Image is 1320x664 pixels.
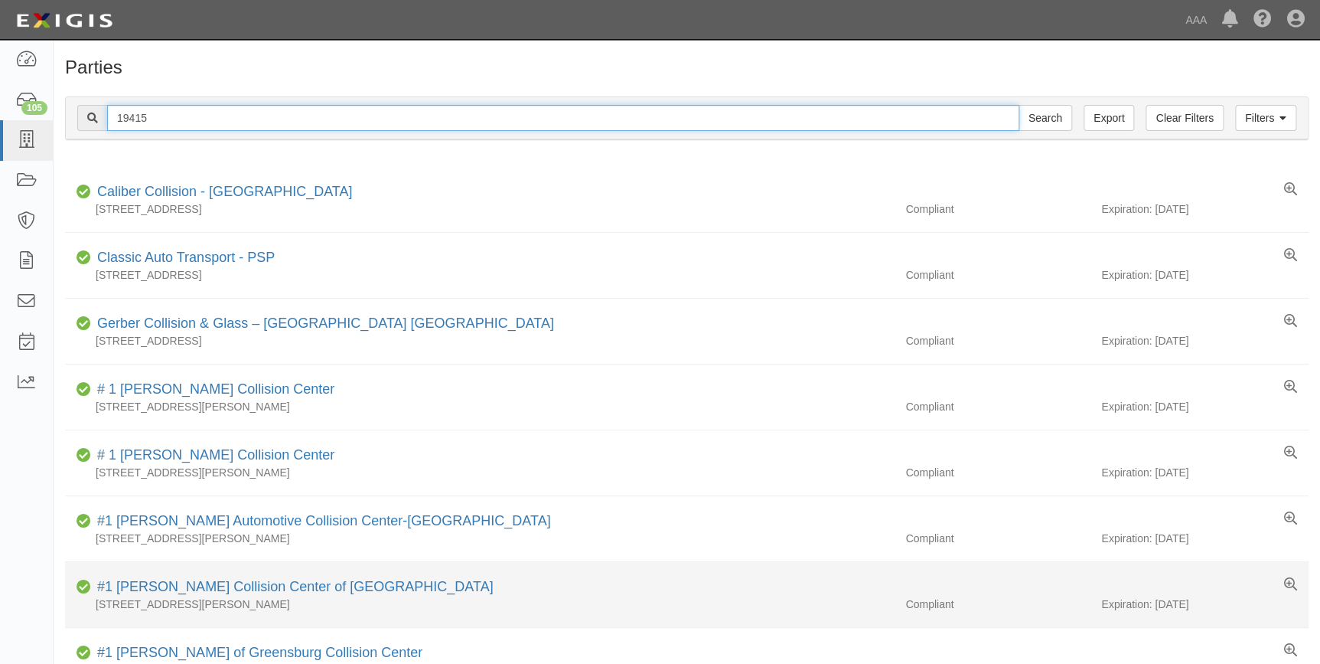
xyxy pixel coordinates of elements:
div: # 1 Cochran Collision Center [91,446,334,466]
a: View results summary [1284,380,1297,395]
div: Expiration: [DATE] [1101,267,1309,283]
a: Gerber Collision & Glass – [GEOGRAPHIC_DATA] [GEOGRAPHIC_DATA] [97,316,554,331]
a: # 1 [PERSON_NAME] Collision Center [97,381,334,397]
a: Filters [1235,105,1296,131]
a: Caliber Collision - [GEOGRAPHIC_DATA] [97,184,352,199]
div: Expiration: [DATE] [1101,597,1309,612]
a: View results summary [1284,248,1297,263]
div: [STREET_ADDRESS] [65,267,894,283]
a: #1 [PERSON_NAME] of Greensburg Collision Center [97,645,422,660]
div: [STREET_ADDRESS] [65,333,894,348]
div: Expiration: [DATE] [1101,465,1309,480]
input: Search [107,105,1019,131]
a: View results summary [1284,314,1297,329]
div: Classic Auto Transport - PSP [91,248,275,268]
div: #1 Cochran Collision Center of Greensburg [91,577,494,597]
a: # 1 [PERSON_NAME] Collision Center [97,447,334,463]
div: Expiration: [DATE] [1101,333,1309,348]
a: Clear Filters [1146,105,1223,131]
a: View results summary [1284,446,1297,461]
div: Compliant [894,399,1101,414]
a: View results summary [1284,512,1297,527]
input: Search [1019,105,1072,131]
div: #1 Cochran Automotive Collision Center-Monroeville [91,512,551,532]
div: #1 Cochran of Greensburg Collision Center [91,643,422,663]
a: #1 [PERSON_NAME] Collision Center of [GEOGRAPHIC_DATA] [97,579,494,594]
a: #1 [PERSON_NAME] Automotive Collision Center-[GEOGRAPHIC_DATA] [97,513,551,528]
a: View results summary [1284,577,1297,593]
i: Help Center - Complianz [1253,11,1272,29]
div: [STREET_ADDRESS][PERSON_NAME] [65,597,894,612]
div: Compliant [894,267,1101,283]
h1: Parties [65,57,1309,77]
div: [STREET_ADDRESS] [65,201,894,217]
a: View results summary [1284,643,1297,659]
i: Compliant [77,319,91,329]
div: Compliant [894,465,1101,480]
div: Compliant [894,201,1101,217]
i: Compliant [77,253,91,263]
div: [STREET_ADDRESS][PERSON_NAME] [65,399,894,414]
div: [STREET_ADDRESS][PERSON_NAME] [65,465,894,480]
a: View results summary [1284,182,1297,198]
a: Classic Auto Transport - PSP [97,250,275,265]
div: Compliant [894,531,1101,546]
i: Compliant [77,384,91,395]
a: AAA [1178,5,1214,35]
div: Expiration: [DATE] [1101,399,1309,414]
div: Gerber Collision & Glass – Houston Brighton [91,314,554,334]
div: Compliant [894,333,1101,348]
i: Compliant [77,187,91,198]
div: Caliber Collision - Gainesville [91,182,352,202]
i: Compliant [77,450,91,461]
div: # 1 Cochran Collision Center [91,380,334,400]
a: Export [1084,105,1134,131]
div: Compliant [894,597,1101,612]
div: 105 [21,101,47,115]
i: Compliant [77,648,91,659]
i: Compliant [77,582,91,593]
div: Expiration: [DATE] [1101,531,1309,546]
i: Compliant [77,516,91,527]
img: logo-5460c22ac91f19d4615b14bd174203de0afe785f0fc80cf4dbbc73dc1793850b.png [11,7,117,34]
div: Expiration: [DATE] [1101,201,1309,217]
div: [STREET_ADDRESS][PERSON_NAME] [65,531,894,546]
